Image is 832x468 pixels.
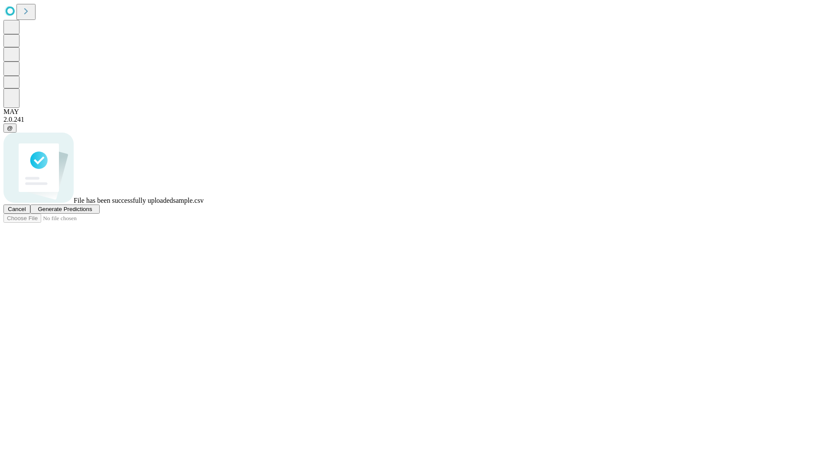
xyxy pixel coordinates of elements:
span: sample.csv [173,197,204,204]
span: Generate Predictions [38,206,92,212]
div: MAY [3,108,829,116]
span: File has been successfully uploaded [74,197,173,204]
span: Cancel [8,206,26,212]
div: 2.0.241 [3,116,829,123]
span: @ [7,125,13,131]
button: Cancel [3,205,30,214]
button: @ [3,123,16,133]
button: Generate Predictions [30,205,100,214]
